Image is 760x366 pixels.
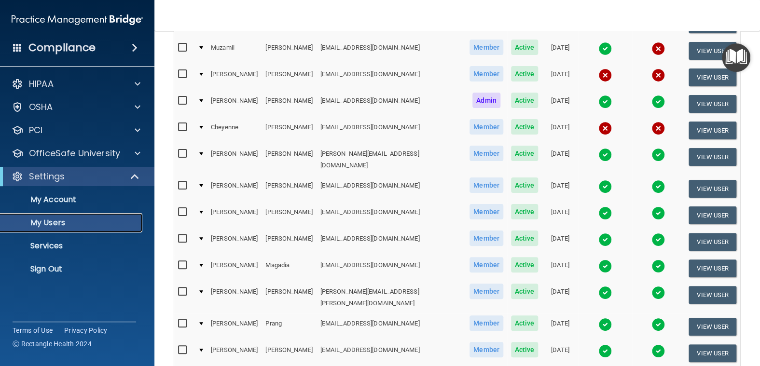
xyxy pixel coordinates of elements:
p: OfficeSafe University [29,148,120,159]
span: Active [511,146,539,161]
img: tick.e7d51cea.svg [598,206,612,220]
a: Privacy Policy [64,325,108,335]
td: [DATE] [542,202,578,229]
img: tick.e7d51cea.svg [598,344,612,358]
td: [PERSON_NAME] [207,176,262,202]
p: My Users [6,218,138,228]
td: [PERSON_NAME] [207,282,262,313]
td: [PERSON_NAME] [207,91,262,117]
a: HIPAA [12,78,140,90]
td: [DATE] [542,38,578,64]
td: [PERSON_NAME] [262,64,316,91]
button: View User [689,318,736,336]
td: [DATE] [542,64,578,91]
img: cross.ca9f0e7f.svg [651,122,665,135]
a: Terms of Use [13,325,53,335]
img: tick.e7d51cea.svg [598,233,612,246]
a: PCI [12,124,140,136]
td: [EMAIL_ADDRESS][DOMAIN_NAME] [317,340,466,366]
img: cross.ca9f0e7f.svg [651,68,665,82]
p: Settings [29,171,65,182]
td: [EMAIL_ADDRESS][DOMAIN_NAME] [317,64,466,91]
td: [EMAIL_ADDRESS][DOMAIN_NAME] [317,255,466,282]
span: Member [470,66,503,81]
span: Active [511,204,539,219]
td: [PERSON_NAME] [262,229,316,255]
a: OSHA [12,101,140,113]
td: [DATE] [542,340,578,366]
span: Member [470,230,503,246]
td: [EMAIL_ADDRESS][DOMAIN_NAME] [317,202,466,229]
p: OSHA [29,101,53,113]
span: Member [470,284,503,299]
img: tick.e7d51cea.svg [598,286,612,299]
button: View User [689,68,736,86]
span: Active [511,177,539,193]
span: Member [470,177,503,193]
td: [DATE] [542,255,578,282]
p: PCI [29,124,42,136]
button: View User [689,233,736,251]
td: [PERSON_NAME] [207,64,262,91]
td: [PERSON_NAME] [262,282,316,313]
span: Ⓒ Rectangle Health 2024 [13,339,92,349]
span: Member [470,119,503,135]
img: tick.e7d51cea.svg [651,259,665,273]
td: [PERSON_NAME][EMAIL_ADDRESS][PERSON_NAME][DOMAIN_NAME] [317,282,466,313]
img: tick.e7d51cea.svg [651,180,665,193]
img: cross.ca9f0e7f.svg [651,42,665,55]
button: View User [689,206,736,224]
span: Member [470,257,503,272]
p: Services [6,241,138,251]
td: [PERSON_NAME] [262,202,316,229]
span: Admin [472,93,500,108]
td: [DATE] [542,176,578,202]
td: [EMAIL_ADDRESS][DOMAIN_NAME] [317,176,466,202]
td: [PERSON_NAME] [207,229,262,255]
td: [EMAIL_ADDRESS][DOMAIN_NAME] [317,229,466,255]
td: [PERSON_NAME] [262,91,316,117]
td: [PERSON_NAME] [207,255,262,282]
td: [PERSON_NAME] [207,340,262,366]
button: View User [689,42,736,60]
img: tick.e7d51cea.svg [651,318,665,331]
span: Active [511,93,539,108]
h4: Compliance [28,41,96,54]
img: tick.e7d51cea.svg [598,95,612,108]
img: tick.e7d51cea.svg [651,206,665,220]
td: [PERSON_NAME] [207,202,262,229]
img: tick.e7d51cea.svg [651,95,665,108]
a: OfficeSafe University [12,148,140,159]
td: Magadia [262,255,316,282]
td: Muzamil [207,38,262,64]
img: cross.ca9f0e7f.svg [598,122,612,135]
span: Active [511,342,539,357]
td: [EMAIL_ADDRESS][DOMAIN_NAME] [317,313,466,340]
img: tick.e7d51cea.svg [651,148,665,162]
span: Active [511,119,539,135]
td: [EMAIL_ADDRESS][DOMAIN_NAME] [317,117,466,144]
button: View User [689,259,736,277]
span: Member [470,146,503,161]
span: Active [511,315,539,331]
td: [PERSON_NAME] [262,144,316,176]
p: My Account [6,195,138,204]
td: [PERSON_NAME] [262,117,316,144]
img: tick.e7d51cea.svg [651,344,665,358]
img: tick.e7d51cea.svg [651,233,665,246]
span: Member [470,40,503,55]
img: tick.e7d51cea.svg [598,42,612,55]
td: [PERSON_NAME] [262,340,316,366]
span: Active [511,66,539,81]
td: [EMAIL_ADDRESS][DOMAIN_NAME] [317,38,466,64]
span: Active [511,284,539,299]
img: PMB logo [12,10,143,29]
img: cross.ca9f0e7f.svg [598,68,612,82]
span: Member [470,342,503,357]
td: [DATE] [542,117,578,144]
td: Cheyenne [207,117,262,144]
td: [PERSON_NAME] [207,313,262,340]
span: Active [511,40,539,55]
img: tick.e7d51cea.svg [598,180,612,193]
td: [PERSON_NAME] [262,176,316,202]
